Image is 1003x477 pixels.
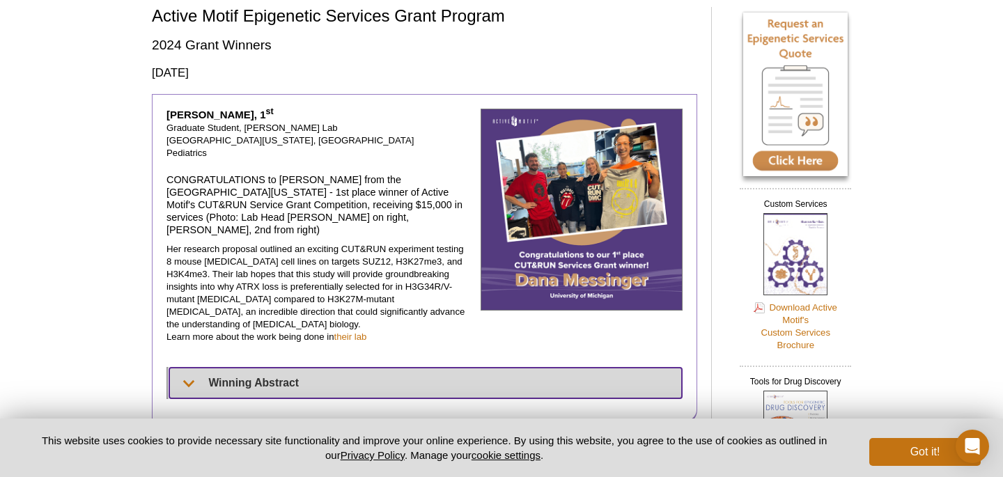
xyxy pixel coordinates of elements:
a: Download Active Motif'sCustom ServicesBrochure [754,301,837,352]
span: Graduate Student, [PERSON_NAME] Lab [166,123,338,133]
button: Got it! [869,438,981,466]
span: Pediatrics [166,148,207,158]
p: Her research proposal outlined an exciting CUT&RUN experiment testing 8 mouse [MEDICAL_DATA] cell... [166,243,470,343]
img: Dana Messinger [481,109,683,311]
h2: Custom Services [740,188,851,213]
a: their lab [334,331,366,342]
p: This website uses cookies to provide necessary site functionality and improve your online experie... [22,433,846,462]
sup: st [266,107,274,116]
span: [GEOGRAPHIC_DATA][US_STATE], [GEOGRAPHIC_DATA] [166,135,414,146]
h4: CONGRATULATIONS to [PERSON_NAME] from the [GEOGRAPHIC_DATA][US_STATE] - 1st place winner of Activ... [166,173,470,236]
a: Privacy Policy [341,449,405,461]
img: Tools for Drug Discovery [763,391,827,473]
div: Open Intercom Messenger [956,430,989,463]
summary: Winning Abstract [169,368,682,398]
button: cookie settings [472,449,541,461]
h2: 2024 Grant Winners [152,36,697,54]
img: Request an Epigenetic Services Quote [743,13,848,176]
h3: [DATE] [152,65,697,81]
h2: Tools for Drug Discovery [740,366,851,391]
h1: Active Motif Epigenetic Services Grant Program [152,7,697,27]
img: Custom Services [763,213,827,295]
strong: [PERSON_NAME], 1 [166,109,274,120]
